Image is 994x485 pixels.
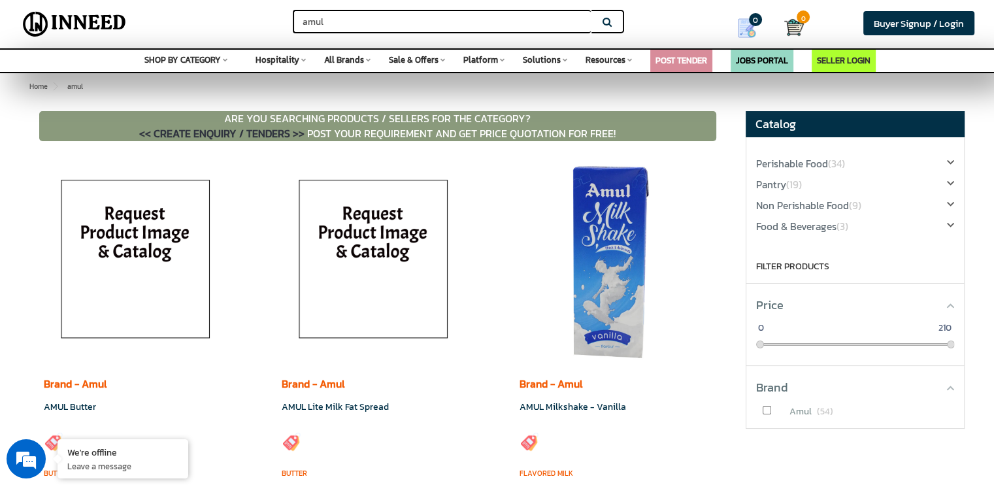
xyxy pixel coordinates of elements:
span: 0 [749,13,762,26]
span: (34) [828,156,845,171]
a: Perishable Food(34) [756,158,845,171]
a: JOBS PORTAL [736,54,788,67]
a: Non Perishable Food(9) [756,199,861,213]
span: Hospitality [256,54,299,66]
img: inneed-price-tag.png [282,432,301,452]
span: Non Perishable Food [756,198,861,213]
a: AMUL Lite Milk Fat Spread [282,400,389,414]
a: Brand - Amul [44,376,107,392]
div: Leave a message [68,73,220,90]
a: Food & Beverages(3) [756,220,848,234]
a: Flavored Milk [520,468,573,478]
a: AMUL Butter [44,400,96,414]
span: (54) [817,405,833,418]
span: 0 [756,321,766,335]
a: Butter [44,468,69,478]
span: SHOP BY CATEGORY [144,54,221,66]
a: Brand - Amul [282,376,344,392]
span: Platform [463,54,498,66]
textarea: Type your message and click 'Submit' [7,336,249,382]
a: << CREATE ENQUIRY / TENDERS >> [139,125,307,141]
span: (9) [849,198,861,213]
img: logo_Zg8I0qSkbAqR2WFHt3p6CTuqpyXMFPubPcD2OT02zFN43Cy9FUNNG3NEPhM_Q1qe_.png [22,78,55,86]
span: Amul [789,405,812,418]
input: Search for Brands, Products, Sellers, Manufacturers... [293,10,591,33]
p: ARE YOU SEARCHING PRODUCTS / SELLERS FOR THE CATEGORY? POST YOUR REQUIREMENT AND GET PRICE QUOTAT... [39,111,716,141]
div: Brand [756,366,954,396]
a: POST TENDER [655,54,707,67]
img: inneed-image-na.png [282,164,465,360]
div: Price [756,284,954,314]
span: We are offline. Please leave us a message. [27,154,228,286]
a: Cart 0 [784,13,794,42]
a: Home [27,78,50,94]
span: (3) [837,219,848,234]
img: inneed-price-tag.png [520,432,539,452]
span: > [52,81,56,92]
span: Perishable Food [756,156,845,171]
a: Buyer Signup / Login [863,11,974,35]
span: amul [58,81,83,92]
img: Cart [784,18,804,37]
span: (19) [786,177,802,192]
span: Pantry [756,177,802,192]
span: 0 [797,10,810,24]
img: salesiqlogo_leal7QplfZFryJ6FIlVepeu7OftD7mt8q6exU6-34PB8prfIgodN67KcxXM9Y7JQ_.png [90,322,99,330]
a: SELLER LOGIN [817,54,870,67]
div: FILTER PRODUCTS [756,260,954,273]
span: Catalog [755,115,796,133]
span: Food & Beverages [756,219,848,234]
a: AMUL Milkshake - Vanilla [520,400,626,414]
span: Resources [586,54,625,66]
a: Pantry(19) [756,178,802,192]
span: Buyer Signup / Login [874,16,964,31]
img: inneed-image-na.png [44,164,227,360]
div: Minimize live chat window [214,7,246,38]
a: my Quotes 0 [720,13,784,43]
p: Leave a message [67,460,178,472]
span: << CREATE ENQUIRY / TENDERS >> [139,125,305,141]
span: Sale & Offers [389,54,439,66]
img: Show My Quotes [737,18,757,38]
a: Butter [282,468,307,478]
span: 210 [936,321,953,335]
span: > [58,78,65,94]
img: inneed-price-tag.png [44,432,63,452]
a: Brand - Amul [520,376,582,392]
em: Submit [191,382,237,399]
span: All Brands [324,54,364,66]
img: 74852.jpg [520,164,703,360]
span: Solutions [523,54,561,66]
img: Inneed.Market [18,8,131,41]
div: We're offline [67,446,178,458]
em: Driven by SalesIQ [103,322,166,331]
